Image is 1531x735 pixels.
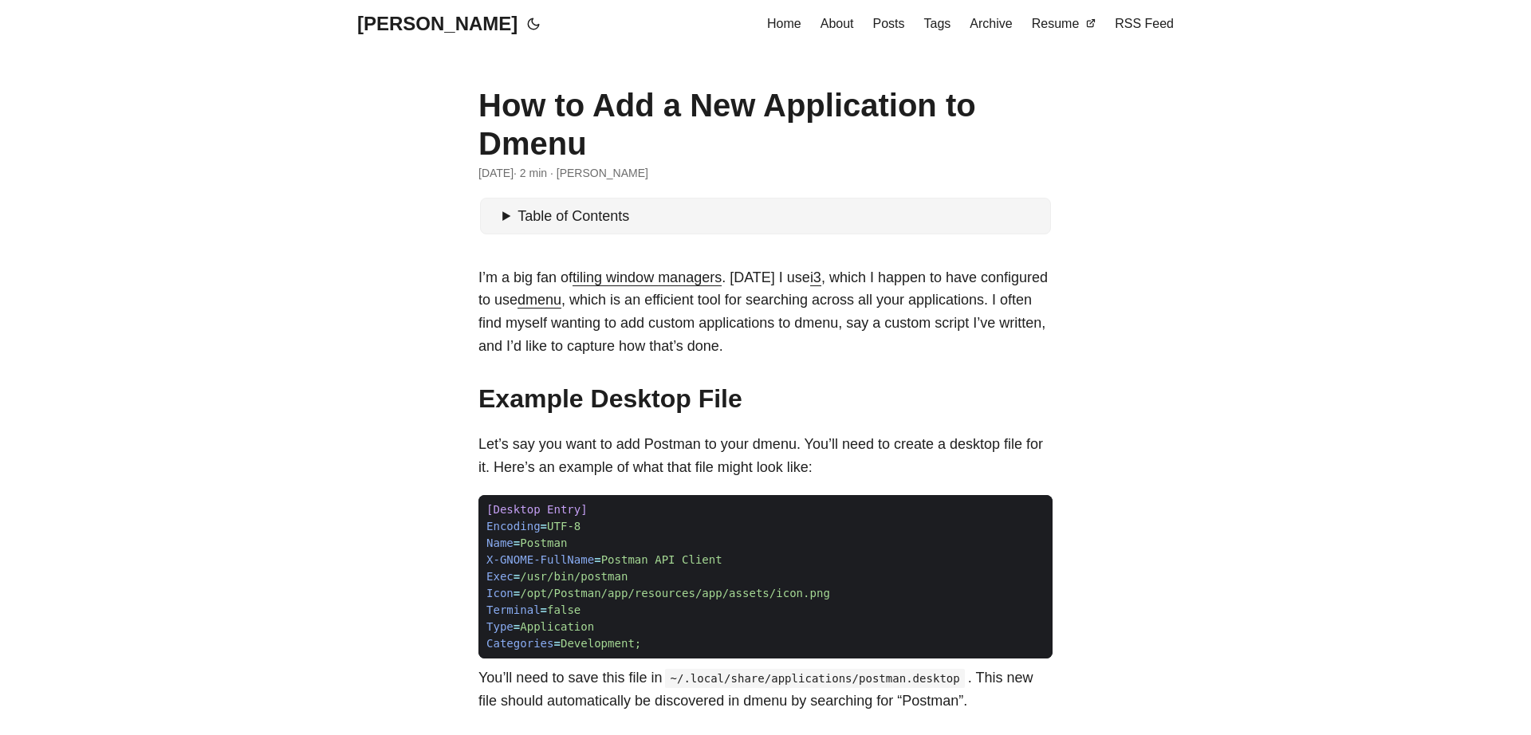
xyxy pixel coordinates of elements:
[478,164,1053,182] div: · 2 min · [PERSON_NAME]
[924,17,951,30] span: Tags
[518,208,629,224] span: Table of Contents
[478,86,1053,163] h1: How to Add a New Application to Dmenu
[514,620,520,633] span: =
[821,17,854,30] span: About
[553,637,560,650] span: =
[594,553,600,566] span: =
[970,17,1012,30] span: Archive
[767,17,801,30] span: Home
[486,603,541,616] span: Terminal
[520,570,628,583] span: /usr/bin/postman
[486,620,514,633] span: Type
[514,587,520,599] span: =
[478,433,1053,479] p: Let’s say you want to add Postman to your dmenu. You’ll need to create a desktop file for it. Her...
[547,520,581,533] span: UTF-8
[486,503,588,516] span: [Desktop Entry]
[873,17,905,30] span: Posts
[486,553,594,566] span: X-GNOME-FullName
[478,164,514,182] span: 2024-07-19 06:59:25 -0400 -0400
[514,570,520,583] span: =
[478,666,1053,713] p: You’ll need to save this file in . This new file should automatically be discovered in dmenu by s...
[561,637,641,650] span: Development;
[665,669,964,688] code: ~/.local/share/applications/postman.desktop
[486,587,514,599] span: Icon
[547,603,581,616] span: false
[486,570,514,583] span: Exec
[1115,17,1174,30] span: RSS Feed
[1032,17,1080,30] span: Resume
[520,620,594,633] span: Application
[810,269,821,285] a: i3
[541,520,547,533] span: =
[486,637,553,650] span: Categories
[573,269,722,285] a: tiling window managers
[541,603,547,616] span: =
[514,537,520,549] span: =
[518,292,561,308] a: dmenu
[502,205,1045,228] summary: Table of Contents
[486,537,514,549] span: Name
[520,587,830,599] span: /opt/Postman/app/resources/app/assets/icon.png
[520,537,567,549] span: Postman
[478,266,1053,358] p: I’m a big fan of . [DATE] I use , which I happen to have configured to use , which is an efficien...
[601,553,722,566] span: Postman API Client
[486,520,541,533] span: Encoding
[478,383,1053,414] h2: Example Desktop File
